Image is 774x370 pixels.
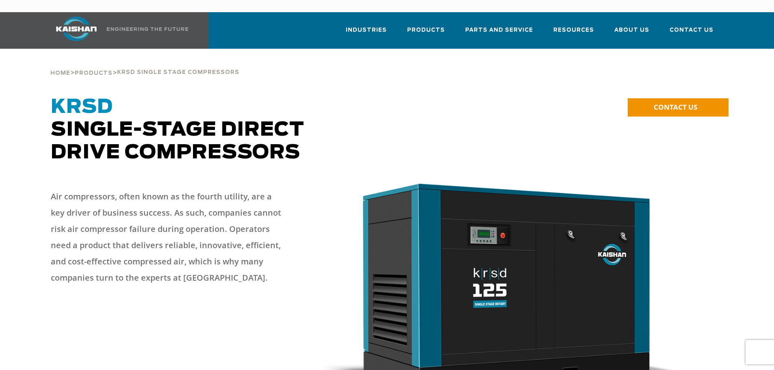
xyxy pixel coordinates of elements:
p: Air compressors, often known as the fourth utility, are a key driver of business success. As such... [51,188,286,286]
a: Products [75,69,113,76]
span: Parts and Service [465,26,533,35]
div: > > [50,49,239,80]
span: KRSD [51,97,113,117]
span: Single-Stage Direct Drive Compressors [51,97,304,162]
span: About Us [614,26,649,35]
a: Kaishan USA [46,12,190,49]
a: Products [407,19,445,47]
a: Industries [346,19,387,47]
span: Products [407,26,445,35]
a: Contact Us [670,19,713,47]
a: Resources [553,19,594,47]
img: Engineering the future [107,27,188,31]
a: Parts and Service [465,19,533,47]
span: Industries [346,26,387,35]
span: CONTACT US [654,102,697,112]
span: Home [50,71,70,76]
span: Products [75,71,113,76]
a: Home [50,69,70,76]
img: kaishan logo [46,17,107,41]
span: Contact Us [670,26,713,35]
span: Resources [553,26,594,35]
span: krsd single stage compressors [117,70,239,75]
a: CONTACT US [628,98,728,117]
a: About Us [614,19,649,47]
